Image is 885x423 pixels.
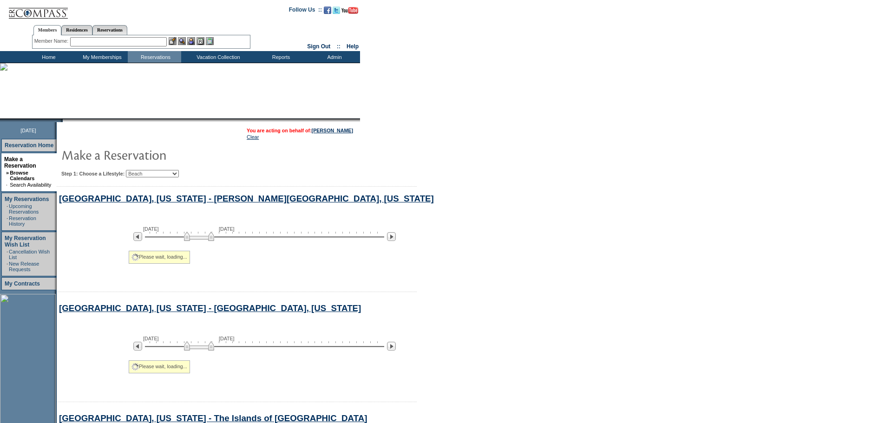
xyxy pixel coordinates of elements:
a: New Release Requests [9,261,39,272]
a: Follow us on Twitter [333,9,340,15]
div: Member Name: [34,37,70,45]
td: Follow Us :: [289,6,322,17]
img: spinner2.gif [131,363,139,371]
img: promoShadowLeftCorner.gif [59,118,63,122]
span: :: [337,43,341,50]
a: Sign Out [307,43,330,50]
img: Become our fan on Facebook [324,7,331,14]
div: Please wait, loading... [129,360,190,373]
td: · [7,261,8,272]
a: [GEOGRAPHIC_DATA], [US_STATE] - [GEOGRAPHIC_DATA], [US_STATE] [59,303,361,313]
a: My Reservations [5,196,49,202]
td: Vacation Collection [181,51,253,63]
a: Reservations [92,25,127,35]
a: [GEOGRAPHIC_DATA], [US_STATE] - The Islands of [GEOGRAPHIC_DATA] [59,413,367,423]
img: Reservations [197,37,204,45]
a: Upcoming Reservations [9,203,39,215]
img: blank.gif [63,118,64,122]
a: Cancellation Wish List [9,249,50,260]
img: pgTtlMakeReservation.gif [61,145,247,164]
img: Follow us on Twitter [333,7,340,14]
a: Members [33,25,62,35]
img: b_edit.gif [169,37,177,45]
td: · [7,203,8,215]
td: Reports [253,51,307,63]
img: Previous [133,342,142,351]
a: Residences [61,25,92,35]
span: [DATE] [219,226,235,232]
a: [GEOGRAPHIC_DATA], [US_STATE] - [PERSON_NAME][GEOGRAPHIC_DATA], [US_STATE] [59,194,434,203]
img: Previous [133,232,142,241]
td: · [6,182,9,188]
td: My Memberships [74,51,128,63]
td: Admin [307,51,360,63]
span: [DATE] [143,226,159,232]
img: Next [387,232,396,241]
a: Become our fan on Facebook [324,9,331,15]
span: [DATE] [219,336,235,341]
a: Reservation History [9,215,36,227]
td: · [7,215,8,227]
div: Please wait, loading... [129,251,190,264]
span: [DATE] [20,128,36,133]
a: Reservation Home [5,142,53,149]
a: Clear [247,134,259,140]
span: You are acting on behalf of: [247,128,353,133]
img: Next [387,342,396,351]
img: spinner2.gif [131,254,139,261]
img: b_calculator.gif [206,37,214,45]
a: Make a Reservation [4,156,36,169]
a: My Contracts [5,280,40,287]
a: Subscribe to our YouTube Channel [341,9,358,15]
td: · [7,249,8,260]
b: » [6,170,9,176]
b: Step 1: Choose a Lifestyle: [61,171,125,176]
img: View [178,37,186,45]
img: Impersonate [187,37,195,45]
a: Search Availability [10,182,51,188]
td: Home [21,51,74,63]
span: [DATE] [143,336,159,341]
a: Browse Calendars [10,170,34,181]
td: Reservations [128,51,181,63]
a: [PERSON_NAME] [312,128,353,133]
a: Help [347,43,359,50]
img: Subscribe to our YouTube Channel [341,7,358,14]
a: My Reservation Wish List [5,235,46,248]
